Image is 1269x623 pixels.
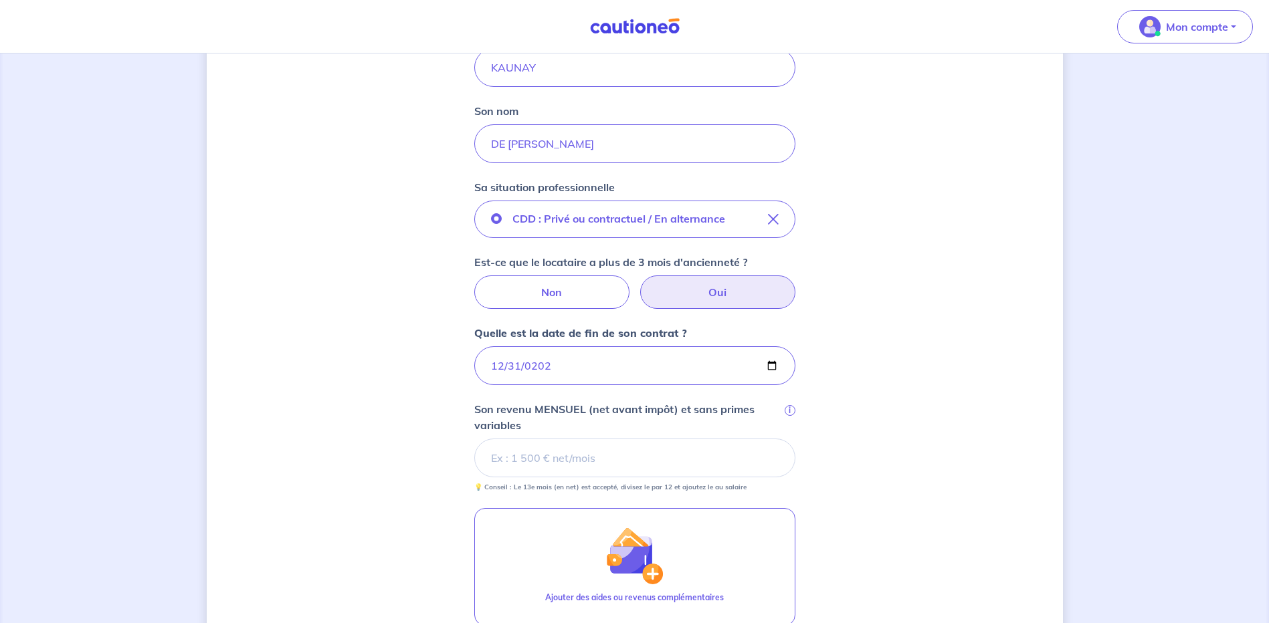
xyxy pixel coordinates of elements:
p: Mon compte [1166,19,1228,35]
label: Non [474,275,629,309]
input: employment-contract-end-on-placeholder [474,346,795,385]
p: Sa situation professionnelle [474,179,615,195]
input: Ex : 1 500 € net/mois [474,439,795,477]
p: 💡 Conseil : Le 13e mois (en net) est accepté, divisez le par 12 et ajoutez le au salaire [474,483,747,492]
label: Oui [640,275,795,309]
span: i [785,405,795,416]
p: Ajouter des aides ou revenus complémentaires [545,592,724,604]
input: John [474,48,795,87]
button: CDD : Privé ou contractuel / En alternance [474,201,795,238]
p: Son nom [474,103,518,119]
img: illu_wallet.svg [605,527,663,584]
p: Son revenu MENSUEL (net avant impôt) et sans primes variables [474,401,782,433]
strong: Est-ce que le locataire a plus de 3 mois d'ancienneté ? [474,255,747,269]
button: illu_account_valid_menu.svgMon compte [1117,10,1253,43]
strong: Quelle est la date de fin de son contrat ? [474,326,687,340]
img: illu_account_valid_menu.svg [1139,16,1161,37]
input: Doe [474,124,795,163]
p: CDD : Privé ou contractuel / En alternance [512,211,725,227]
img: Cautioneo [585,18,685,35]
